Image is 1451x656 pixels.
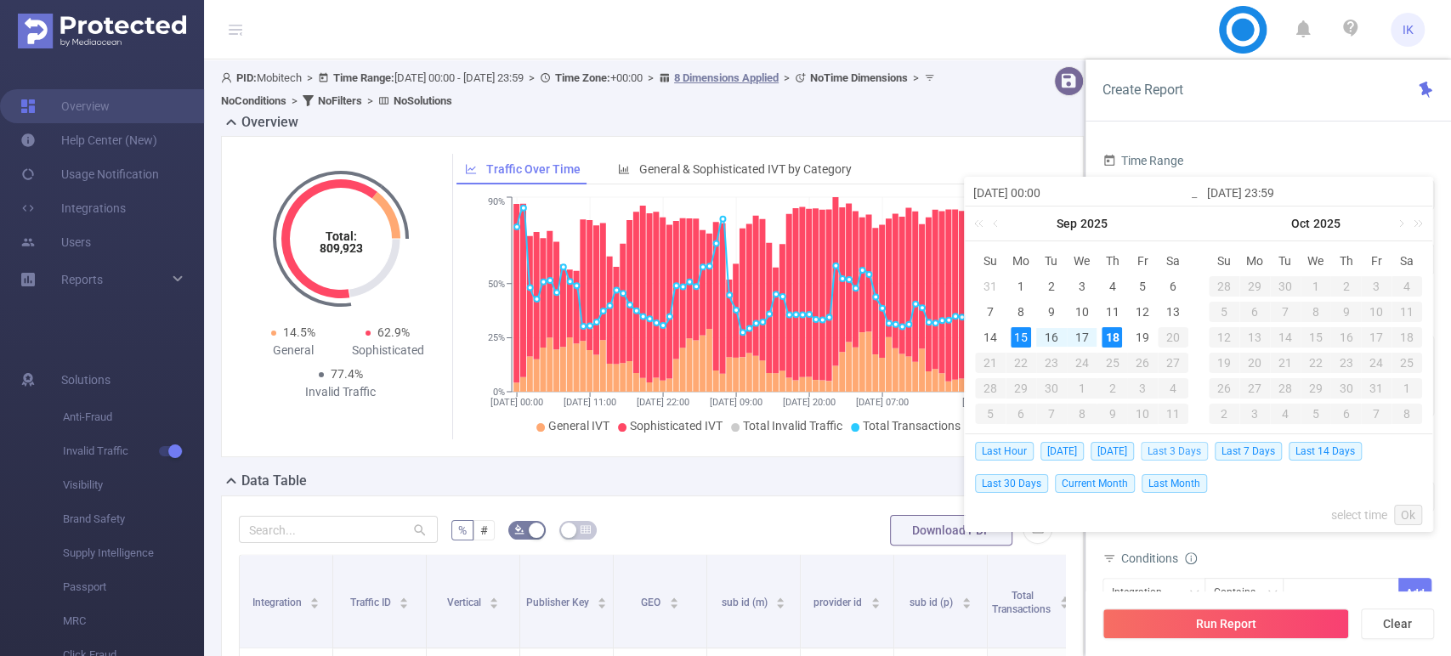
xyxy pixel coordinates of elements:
span: Last 14 Days [1289,442,1362,461]
td: October 13, 2025 [1239,325,1270,350]
div: 6 [1330,404,1361,424]
span: 14.5% [283,325,315,339]
span: Visibility [63,468,204,502]
th: Sat [1158,248,1188,274]
td: October 23, 2025 [1330,350,1361,376]
td: September 19, 2025 [1127,325,1158,350]
td: September 14, 2025 [975,325,1006,350]
tspan: [DATE] 22:00 [637,397,689,408]
div: 8 [1391,404,1422,424]
span: IK [1403,13,1414,47]
td: September 8, 2025 [1006,299,1036,325]
input: End date [1207,183,1424,203]
td: September 23, 2025 [1036,350,1067,376]
div: 8 [1011,302,1031,322]
div: Invalid Traffic [293,383,388,401]
div: Integration [1112,579,1174,607]
div: 31 [980,276,1000,297]
div: 14 [980,327,1000,348]
span: Total Invalid Traffic [743,419,842,433]
div: 27 [1158,353,1188,373]
span: Last Month [1142,474,1207,493]
a: 2025 [1312,206,1342,240]
a: Next year (Control + right) [1404,206,1426,240]
th: Wed [1067,248,1097,274]
th: Sat [1391,248,1422,274]
span: Passport [63,570,204,604]
td: September 24, 2025 [1067,350,1097,376]
span: [DATE] [1040,442,1084,461]
div: 4 [1270,404,1301,424]
td: November 3, 2025 [1239,401,1270,427]
td: November 2, 2025 [1209,401,1239,427]
div: 30 [1330,378,1361,399]
span: Tu [1036,253,1067,269]
div: 29 [1301,378,1331,399]
span: Su [1209,253,1239,269]
td: October 21, 2025 [1270,350,1301,376]
span: Current Month [1055,474,1135,493]
td: September 29, 2025 [1006,376,1036,401]
b: No Filters [318,94,362,107]
div: 19 [1209,353,1239,373]
div: 2 [1330,276,1361,297]
div: 7 [980,302,1000,322]
span: Reports [61,273,103,286]
a: Last year (Control + left) [971,206,993,240]
div: 1 [1301,276,1331,297]
div: 14 [1270,327,1301,348]
td: October 2, 2025 [1330,274,1361,299]
td: September 15, 2025 [1006,325,1036,350]
span: Anti-Fraud [63,400,204,434]
i: icon: user [221,72,236,83]
div: 30 [1036,378,1067,399]
span: > [286,94,303,107]
span: Supply Intelligence [63,536,204,570]
tspan: [DATE] 07:00 [856,397,909,408]
span: Mo [1006,253,1036,269]
div: 8 [1301,302,1331,322]
td: October 4, 2025 [1391,274,1422,299]
div: 16 [1041,327,1062,348]
span: Create Report [1102,82,1183,98]
i: icon: line-chart [465,163,477,175]
a: Sep [1055,206,1079,240]
h2: Overview [241,112,298,133]
td: October 30, 2025 [1330,376,1361,401]
td: September 7, 2025 [975,299,1006,325]
div: 26 [1127,353,1158,373]
div: 15 [1011,327,1031,348]
span: Total Transactions [992,590,1053,615]
td: September 25, 2025 [1097,350,1127,376]
div: 20 [1239,353,1270,373]
div: 10 [1127,404,1158,424]
span: General & Sophisticated IVT by Category [639,162,852,176]
span: Conditions [1121,551,1197,565]
div: 11 [1102,302,1122,322]
tspan: [DATE] 23:00 [962,397,1015,408]
div: Sophisticated [341,342,436,359]
td: September 26, 2025 [1127,350,1158,376]
span: Th [1330,253,1361,269]
div: 22 [1301,353,1331,373]
td: September 11, 2025 [1097,299,1127,325]
tspan: [DATE] 11:00 [564,397,616,408]
div: 26 [1209,378,1239,399]
b: Time Range: [333,71,394,84]
div: 24 [1067,353,1097,373]
div: 13 [1239,327,1270,348]
div: 13 [1163,302,1183,322]
span: > [362,94,378,107]
th: Thu [1330,248,1361,274]
div: 12 [1209,327,1239,348]
span: Fr [1361,253,1391,269]
th: Tue [1270,248,1301,274]
td: October 9, 2025 [1097,401,1127,427]
th: Thu [1097,248,1127,274]
div: 3 [1071,276,1091,297]
div: 24 [1361,353,1391,373]
div: 17 [1071,327,1091,348]
div: 6 [1163,276,1183,297]
span: Th [1097,253,1127,269]
td: September 27, 2025 [1158,350,1188,376]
